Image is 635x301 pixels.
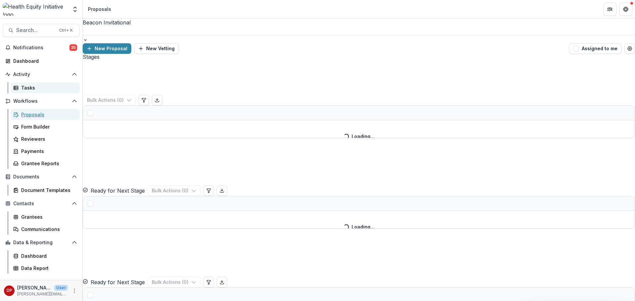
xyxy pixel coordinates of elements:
[13,57,74,64] div: Dashboard
[3,42,80,53] button: Notifications35
[21,123,74,130] div: Form Builder
[13,174,69,180] span: Documents
[21,148,74,155] div: Payments
[352,133,374,140] div: Loading...
[13,201,69,207] span: Contacts
[569,43,622,54] button: Assigned to me
[83,187,145,195] button: Ready for Next Stage
[11,224,80,235] a: Communications
[83,19,635,26] div: Beacon Invitational
[21,252,74,259] div: Dashboard
[21,111,74,118] div: Proposals
[619,3,632,16] button: Get Help
[16,27,55,33] span: Search...
[58,27,74,34] div: Ctrl + K
[21,84,74,91] div: Tasks
[70,287,78,295] button: More
[148,185,201,196] button: Bulk Actions (0)
[13,240,69,245] span: Data & Reporting
[21,213,74,220] div: Grantees
[11,82,80,93] a: Tasks
[83,95,136,105] button: Bulk Actions (0)
[352,223,374,230] div: Loading...
[11,263,80,274] a: Data Report
[83,54,100,60] span: Stages
[217,185,227,196] button: Export table data
[3,69,80,80] button: Open Activity
[11,211,80,222] a: Grantees
[11,158,80,169] a: Grantee Reports
[11,109,80,120] a: Proposals
[21,187,74,194] div: Document Templates
[134,43,179,54] button: New Vetting
[69,44,77,51] span: 35
[139,95,149,105] button: Edit table settings
[217,277,227,287] button: Export table data
[13,45,69,51] span: Notifications
[11,250,80,261] a: Dashboard
[3,56,80,66] a: Dashboard
[88,6,111,13] div: Proposals
[17,284,52,291] p: [PERSON_NAME]
[85,4,114,14] nav: breadcrumb
[7,288,12,293] div: Dr. Janel Pasley
[3,171,80,182] button: Open Documents
[11,185,80,196] a: Document Templates
[3,237,80,248] button: Open Data & Reporting
[13,98,69,104] span: Workflows
[11,133,80,144] a: Reviewers
[3,198,80,209] button: Open Contacts
[21,265,74,272] div: Data Report
[11,121,80,132] a: Form Builder
[83,278,145,286] button: Ready for Next Stage
[54,285,68,291] p: User
[624,43,635,54] button: Open table manager
[203,277,214,287] button: Edit table settings
[21,135,74,142] div: Reviewers
[70,3,80,16] button: Open entity switcher
[3,3,68,16] img: Health Equity Initiative logo
[83,43,131,54] button: New Proposal
[11,146,80,157] a: Payments
[203,185,214,196] button: Edit table settings
[13,72,69,77] span: Activity
[152,95,162,105] button: Export table data
[21,160,74,167] div: Grantee Reports
[603,3,616,16] button: Partners
[3,24,80,37] button: Search...
[148,277,201,287] button: Bulk Actions (0)
[17,291,68,297] p: [PERSON_NAME][EMAIL_ADDRESS][PERSON_NAME][DATE][DOMAIN_NAME]
[3,96,80,106] button: Open Workflows
[21,226,74,233] div: Communications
